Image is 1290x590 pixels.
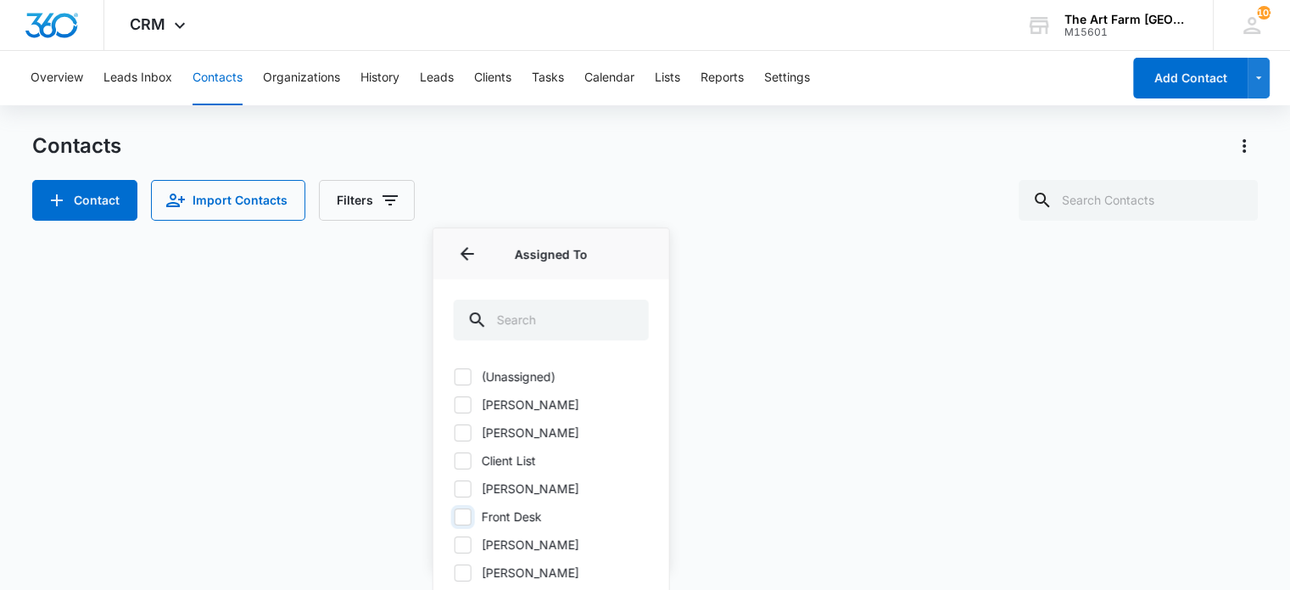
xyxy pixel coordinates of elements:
[1231,132,1258,160] button: Actions
[1133,58,1248,98] button: Add Contact
[454,245,649,263] p: Assigned To
[31,51,83,105] button: Overview
[319,180,415,221] button: Filters
[420,51,454,105] button: Leads
[454,564,649,582] label: [PERSON_NAME]
[32,133,121,159] h1: Contacts
[584,51,634,105] button: Calendar
[454,508,649,525] label: Front Desk
[454,452,649,469] label: Client List
[1064,26,1188,38] div: account id
[454,480,649,497] label: [PERSON_NAME]
[130,15,165,33] span: CRM
[454,368,649,385] label: (Unassigned)
[474,51,511,105] button: Clients
[103,51,172,105] button: Leads Inbox
[454,396,649,413] label: [PERSON_NAME]
[360,51,399,105] button: History
[532,51,564,105] button: Tasks
[151,180,305,221] button: Import Contacts
[701,51,744,105] button: Reports
[655,51,680,105] button: Lists
[454,536,649,553] label: [PERSON_NAME]
[454,240,481,267] button: Back
[454,300,649,340] input: Search
[1019,180,1258,221] input: Search Contacts
[32,180,137,221] button: Add Contact
[193,51,243,105] button: Contacts
[1257,6,1270,20] div: notifications count
[1064,13,1188,26] div: account name
[263,51,340,105] button: Organizations
[454,424,649,441] label: [PERSON_NAME]
[1257,6,1270,20] span: 103
[764,51,810,105] button: Settings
